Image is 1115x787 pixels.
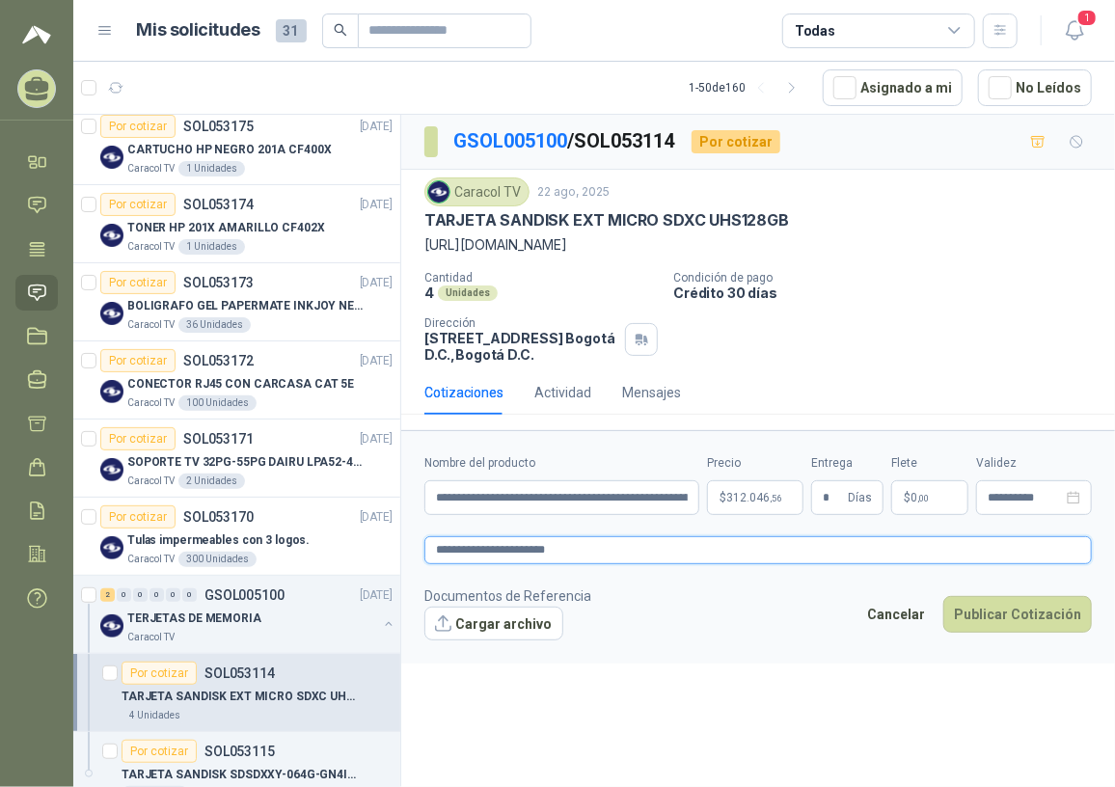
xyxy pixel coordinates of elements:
div: 0 [182,588,197,602]
span: $ [904,492,911,503]
button: 1 [1057,14,1092,48]
p: [DATE] [360,508,393,527]
img: Company Logo [100,302,123,325]
div: Por cotizar [122,740,197,763]
p: CARTUCHO HP NEGRO 201A CF400X [127,141,332,159]
p: Documentos de Referencia [424,585,591,607]
label: Flete [891,454,968,473]
div: 1 Unidades [178,161,245,176]
div: 1 Unidades [178,239,245,255]
label: Entrega [811,454,884,473]
div: 0 [166,588,180,602]
img: Company Logo [428,181,449,203]
p: Cantidad [424,271,658,285]
p: Condición de pago [673,271,1107,285]
div: Por cotizar [100,115,176,138]
p: Caracol TV [127,395,175,411]
p: / SOL053114 [453,126,676,156]
p: Caracol TV [127,552,175,567]
a: Por cotizarSOL053114TARJETA SANDISK EXT MICRO SDXC UHS128GB4 Unidades [73,654,400,732]
p: 22 ago, 2025 [537,183,610,202]
p: Crédito 30 días [673,285,1107,301]
a: GSOL005100 [453,129,567,152]
p: [DATE] [360,586,393,605]
button: Publicar Cotización [943,596,1092,633]
img: Company Logo [100,380,123,403]
button: Cargar archivo [424,607,563,641]
div: 36 Unidades [178,317,251,333]
p: Caracol TV [127,630,175,645]
img: Logo peakr [22,23,51,46]
div: Actividad [534,382,591,403]
div: Por cotizar [100,505,176,529]
span: 31 [276,19,307,42]
a: 2 0 0 0 0 0 GSOL005100[DATE] Company LogoTERJETAS DE MEMORIACaracol TV [100,583,396,645]
p: SOL053170 [183,510,254,524]
p: Caracol TV [127,317,175,333]
button: Cancelar [857,596,936,633]
img: Company Logo [100,536,123,559]
div: 1 - 50 de 160 [689,72,807,103]
p: Tulas impermeables con 3 logos. [127,531,310,550]
div: Por cotizar [100,427,176,450]
p: SOL053172 [183,354,254,367]
label: Precio [707,454,803,473]
p: Caracol TV [127,239,175,255]
p: [DATE] [360,352,393,370]
p: $312.046,56 [707,480,803,515]
p: CONECTOR RJ45 CON CARCASA CAT 5E [127,375,354,393]
p: BOLIGRAFO GEL PAPERMATE INKJOY NEGRO [127,297,367,315]
p: SOL053171 [183,432,254,446]
span: 1 [1076,9,1098,27]
div: 0 [133,588,148,602]
p: [DATE] [360,118,393,136]
p: TARJETA SANDISK SDSDXXY-064G-GN4IN 64GB [122,766,362,784]
p: Dirección [424,316,617,330]
p: TARJETA SANDISK EXT MICRO SDXC UHS128GB [122,688,362,706]
label: Validez [976,454,1092,473]
p: SOL053175 [183,120,254,133]
a: Por cotizarSOL053174[DATE] Company LogoTONER HP 201X AMARILLO CF402XCaracol TV1 Unidades [73,185,400,263]
p: TONER HP 201X AMARILLO CF402X [127,219,325,237]
div: 300 Unidades [178,552,257,567]
p: TERJETAS DE MEMORIA [127,610,261,628]
img: Company Logo [100,146,123,169]
a: Por cotizarSOL053175[DATE] Company LogoCARTUCHO HP NEGRO 201A CF400XCaracol TV1 Unidades [73,107,400,185]
p: SOL053114 [204,666,275,680]
a: Por cotizarSOL053170[DATE] Company LogoTulas impermeables con 3 logos.Caracol TV300 Unidades [73,498,400,576]
p: [STREET_ADDRESS] Bogotá D.C. , Bogotá D.C. [424,330,617,363]
div: 100 Unidades [178,395,257,411]
p: Caracol TV [127,474,175,489]
div: Por cotizar [122,662,197,685]
p: SOL053115 [204,745,275,758]
span: 312.046 [726,492,781,503]
div: Unidades [438,285,498,301]
p: Caracol TV [127,161,175,176]
label: Nombre del producto [424,454,699,473]
p: [DATE] [360,196,393,214]
p: [DATE] [360,430,393,448]
span: 0 [911,492,929,503]
div: Mensajes [622,382,681,403]
div: 4 Unidades [122,708,188,723]
p: $ 0,00 [891,480,968,515]
a: Por cotizarSOL053172[DATE] Company LogoCONECTOR RJ45 CON CARCASA CAT 5ECaracol TV100 Unidades [73,341,400,420]
p: SOL053174 [183,198,254,211]
img: Company Logo [100,614,123,638]
p: [URL][DOMAIN_NAME] [424,234,1092,256]
div: Por cotizar [100,271,176,294]
div: 0 [150,588,164,602]
div: Por cotizar [100,349,176,372]
a: Por cotizarSOL053173[DATE] Company LogoBOLIGRAFO GEL PAPERMATE INKJOY NEGROCaracol TV36 Unidades [73,263,400,341]
p: GSOL005100 [204,588,285,602]
div: 0 [117,588,131,602]
div: Caracol TV [424,177,530,206]
p: SOL053173 [183,276,254,289]
div: Cotizaciones [424,382,503,403]
span: ,00 [917,493,929,503]
div: Por cotizar [100,193,176,216]
img: Company Logo [100,458,123,481]
p: TARJETA SANDISK EXT MICRO SDXC UHS128GB [424,210,789,231]
a: Por cotizarSOL053171[DATE] Company LogoSOPORTE TV 32PG-55PG DAIRU LPA52-446KIT2Caracol TV2 Unidades [73,420,400,498]
span: Días [848,481,872,514]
